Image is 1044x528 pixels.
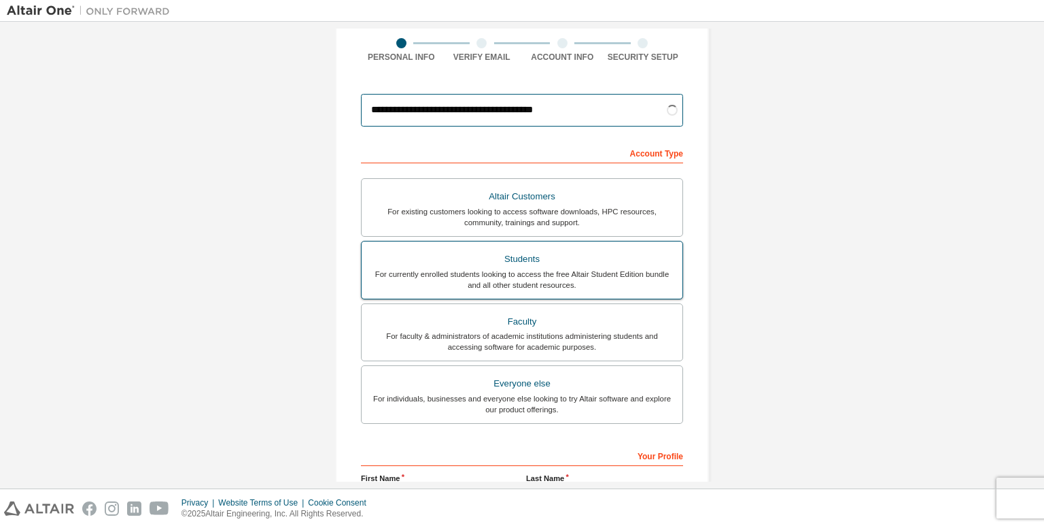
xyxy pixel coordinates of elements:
p: © 2025 Altair Engineering, Inc. All Rights Reserved. [181,508,375,520]
label: First Name [361,473,518,484]
div: For currently enrolled students looking to access the free Altair Student Edition bundle and all ... [370,269,674,291]
img: youtube.svg [150,501,169,516]
img: instagram.svg [105,501,119,516]
div: For individuals, businesses and everyone else looking to try Altair software and explore our prod... [370,393,674,415]
img: Altair One [7,4,177,18]
img: linkedin.svg [127,501,141,516]
img: facebook.svg [82,501,97,516]
div: Your Profile [361,444,683,466]
div: Students [370,250,674,269]
div: Everyone else [370,374,674,393]
div: Personal Info [361,52,442,63]
div: Altair Customers [370,187,674,206]
div: For faculty & administrators of academic institutions administering students and accessing softwa... [370,331,674,352]
img: altair_logo.svg [4,501,74,516]
div: Verify Email [442,52,523,63]
label: Last Name [526,473,683,484]
div: Cookie Consent [308,497,374,508]
div: Privacy [181,497,218,508]
div: For existing customers looking to access software downloads, HPC resources, community, trainings ... [370,206,674,228]
div: Account Info [522,52,603,63]
div: Website Terms of Use [218,497,308,508]
div: Security Setup [603,52,684,63]
div: Account Type [361,142,683,163]
div: Faculty [370,312,674,331]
